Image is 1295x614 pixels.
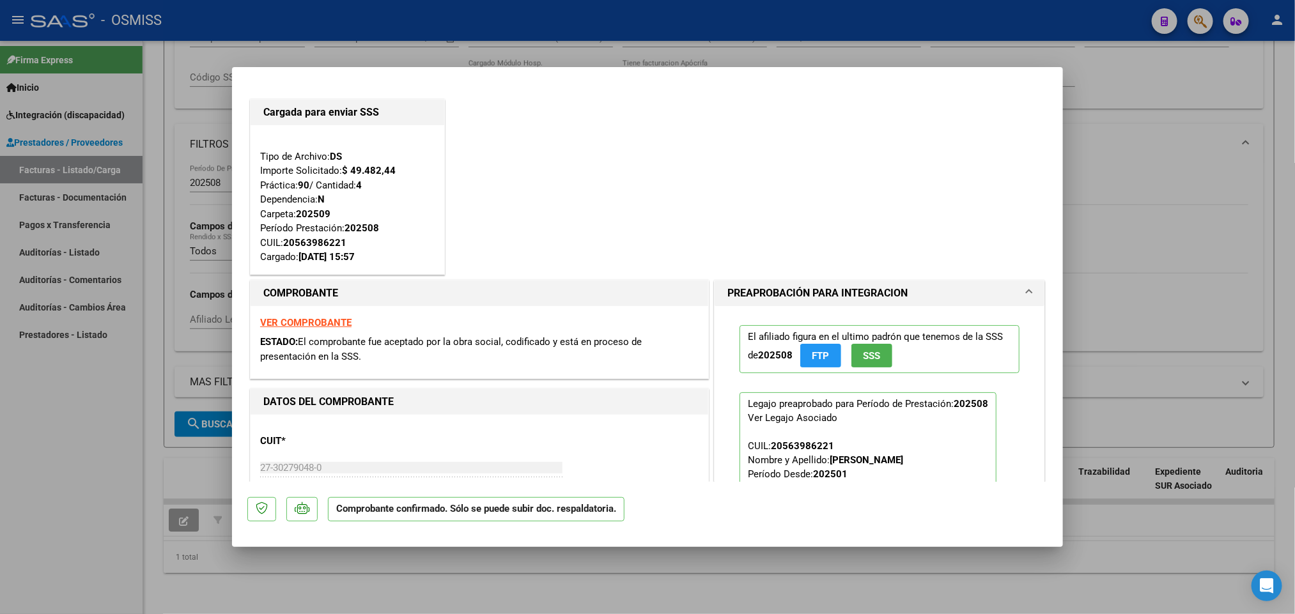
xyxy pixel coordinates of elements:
[328,497,624,522] p: Comprobante confirmado. Sólo se puede subir doc. respaldatoria.
[260,336,642,362] span: El comprobante fue aceptado por la obra social, codificado y está en proceso de presentación en l...
[263,395,394,408] strong: DATOS DEL COMPROBANTE
[1252,571,1282,601] div: Open Intercom Messenger
[715,280,1044,306] mat-expansion-panel-header: PREAPROBACIÓN PARA INTEGRACION
[800,344,841,367] button: FTP
[260,135,435,265] div: Tipo de Archivo: Importe Solicitado: Práctica: / Cantidad: Dependencia: Carpeta: Período Prestaci...
[263,105,431,120] h1: Cargada para enviar SSS
[748,440,903,522] span: CUIL: Nombre y Apellido: Período Desde: Período Hasta: Admite Dependencia:
[263,287,338,299] strong: COMPROBANTE
[851,344,892,367] button: SSS
[260,336,298,348] span: ESTADO:
[812,350,830,362] span: FTP
[299,251,355,263] strong: [DATE] 15:57
[715,306,1044,558] div: PREAPROBACIÓN PARA INTEGRACION
[260,434,392,449] p: CUIT
[771,439,834,453] div: 20563986221
[748,411,837,425] div: Ver Legajo Asociado
[813,468,848,480] strong: 202501
[260,317,352,328] a: VER COMPROBANTE
[758,349,793,361] strong: 202508
[830,454,903,466] strong: [PERSON_NAME]
[298,180,309,191] strong: 90
[318,194,325,205] strong: N
[356,180,362,191] strong: 4
[296,208,330,220] strong: 202509
[342,165,396,176] strong: $ 49.482,44
[727,286,908,301] h1: PREAPROBACIÓN PARA INTEGRACION
[864,350,881,362] span: SSS
[345,222,379,234] strong: 202508
[283,236,346,250] div: 20563986221
[740,392,996,529] p: Legajo preaprobado para Período de Prestación:
[330,151,342,162] strong: DS
[740,325,1020,373] p: El afiliado figura en el ultimo padrón que tenemos de la SSS de
[954,398,988,410] strong: 202508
